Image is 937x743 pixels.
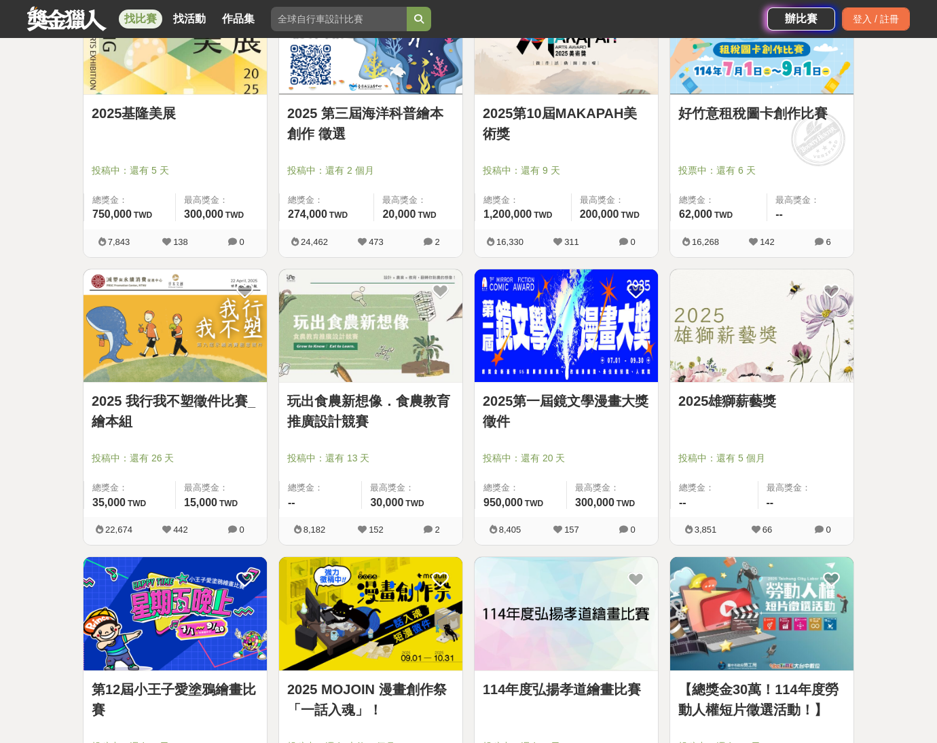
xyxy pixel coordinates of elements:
span: 0 [826,525,830,535]
a: 找活動 [168,9,211,28]
span: 300,000 [184,208,223,220]
a: 作品集 [217,9,260,28]
a: 【總獎金30萬！114年度勞動人權短片徵選活動！】 [678,679,845,720]
span: 16,268 [692,237,719,247]
span: 總獎金： [288,193,365,207]
span: 總獎金： [288,481,353,495]
span: 總獎金： [679,193,758,207]
span: TWD [534,210,552,220]
span: 0 [630,237,635,247]
a: 2025 MOJOIN 漫畫創作祭「一話入魂」！ [287,679,454,720]
span: 200,000 [580,208,619,220]
a: 2025第一屆鏡文學漫畫大獎徵件 [483,391,650,432]
span: 投稿中：還有 2 個月 [287,164,454,178]
img: Cover Image [475,557,658,670]
span: 總獎金： [483,193,563,207]
span: 總獎金： [92,193,167,207]
a: 找比賽 [119,9,162,28]
span: 投票中：還有 6 天 [678,164,845,178]
span: TWD [134,210,152,220]
span: 3,851 [695,525,717,535]
span: TWD [525,499,543,508]
span: 35,000 [92,497,126,508]
span: 24,462 [301,237,328,247]
span: 7,843 [108,237,130,247]
span: 投稿中：還有 20 天 [483,451,650,465]
span: 1,200,000 [483,208,532,220]
a: Cover Image [475,269,658,383]
span: TWD [405,499,424,508]
span: 66 [763,525,772,535]
a: 好竹意租稅圖卡創作比賽 [678,103,845,123]
span: 950,000 [483,497,523,508]
div: 登入 / 註冊 [842,7,910,31]
a: 玩出食農新想像．食農教育推廣設計競賽 [287,391,454,432]
span: 最高獎金： [382,193,454,207]
span: 274,000 [288,208,327,220]
span: 0 [239,237,244,247]
span: 20,000 [382,208,416,220]
span: 22,674 [105,525,132,535]
span: 總獎金： [679,481,750,495]
span: -- [775,208,783,220]
span: -- [679,497,686,508]
a: 2025第10屆MAKAPAH美術獎 [483,103,650,144]
img: Cover Image [475,269,658,383]
img: Cover Image [84,269,267,383]
a: 辦比賽 [767,7,835,31]
span: 最高獎金： [184,481,259,495]
img: Cover Image [279,269,462,383]
span: TWD [621,210,640,220]
span: 142 [760,237,775,247]
span: TWD [714,210,733,220]
span: 投稿中：還有 9 天 [483,164,650,178]
span: TWD [418,210,436,220]
a: 第12屆小王子愛塗鴉繪畫比賽 [92,679,259,720]
span: 最高獎金： [575,481,650,495]
a: Cover Image [84,269,267,383]
input: 全球自行車設計比賽 [271,7,407,31]
span: 442 [173,525,188,535]
span: TWD [617,499,635,508]
span: TWD [128,499,146,508]
span: TWD [329,210,348,220]
span: 8,182 [304,525,326,535]
span: 16,330 [496,237,523,247]
a: 2025 第三屆海洋科普繪本創作 徵選 [287,103,454,144]
a: 2025雄獅薪藝獎 [678,391,845,411]
span: TWD [219,499,238,508]
span: 0 [239,525,244,535]
img: Cover Image [84,557,267,670]
span: 投稿中：還有 26 天 [92,451,259,465]
img: Cover Image [670,557,853,670]
span: 750,000 [92,208,132,220]
span: 最高獎金： [184,193,259,207]
span: TWD [225,210,244,220]
a: Cover Image [279,269,462,383]
span: 62,000 [679,208,712,220]
span: 15,000 [184,497,217,508]
a: Cover Image [670,269,853,383]
a: Cover Image [279,557,462,671]
span: 152 [369,525,384,535]
a: 2025 我行我不塑徵件比賽_繪本組 [92,391,259,432]
span: 總獎金： [92,481,167,495]
span: 6 [826,237,830,247]
span: 投稿中：還有 13 天 [287,451,454,465]
a: 2025基隆美展 [92,103,259,123]
span: 30,000 [370,497,403,508]
span: 311 [564,237,579,247]
span: 最高獎金： [370,481,454,495]
span: 投稿中：還有 5 天 [92,164,259,178]
span: 總獎金： [483,481,558,495]
span: 最高獎金： [580,193,650,207]
span: 投稿中：還有 5 個月 [678,451,845,465]
span: 300,000 [575,497,614,508]
a: 114年度弘揚孝道繪畫比賽 [483,679,650,700]
span: 157 [564,525,579,535]
span: -- [767,497,774,508]
span: 2 [435,237,439,247]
